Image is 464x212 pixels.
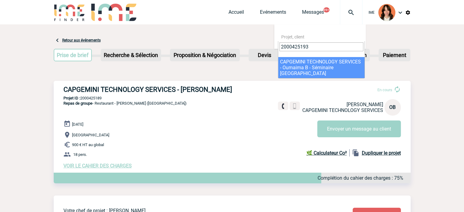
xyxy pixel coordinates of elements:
[389,104,396,110] span: OB
[352,149,359,156] img: file_copy-black-24dp.png
[63,163,132,169] a: VOIR LE CAHIER DES CHARGES
[281,34,304,39] span: Projet, client
[302,107,383,113] span: CAPGEMINI TECHNOLOGY SERVICES
[63,101,187,106] span: - Restaurant - [PERSON_NAME] ([GEOGRAPHIC_DATA])
[362,150,401,156] b: Dupliquer le projet
[171,49,239,61] p: Proposition & Négociation
[63,96,80,100] b: Projet ID :
[292,103,297,109] img: portable.png
[54,49,92,61] p: Prise de brief
[379,49,410,61] p: Paiement
[278,57,365,78] li: CAPGEMINI TECHNOLOGY SERVICES - Oumaima B - Séminaire [GEOGRAPHIC_DATA]
[63,101,92,106] span: Repas de groupe
[302,9,324,18] a: Messages
[249,49,280,61] p: Devis
[101,49,160,61] p: Recherche & Sélection
[323,7,329,13] button: 99+
[378,4,395,21] img: 94396-2.png
[54,4,85,21] img: IME-Finder
[54,96,411,100] p: 2000425189
[317,120,401,137] button: Envoyer un message au client
[306,150,347,156] b: 🌿 Calculateur Co²
[377,88,392,92] span: En cours
[63,86,246,93] h3: CAPGEMINI TECHNOLOGY SERVICES - [PERSON_NAME]
[306,149,350,156] a: 🌿 Calculateur Co²
[72,122,83,127] span: [DATE]
[72,133,109,137] span: [GEOGRAPHIC_DATA]
[62,38,101,42] a: Retour aux événements
[73,152,87,157] span: 18 pers.
[72,142,104,147] span: 900 € HT au global
[280,103,286,109] img: fixe.png
[260,9,286,18] a: Evénements
[347,102,383,107] span: [PERSON_NAME]
[228,9,244,18] a: Accueil
[369,10,375,15] span: IME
